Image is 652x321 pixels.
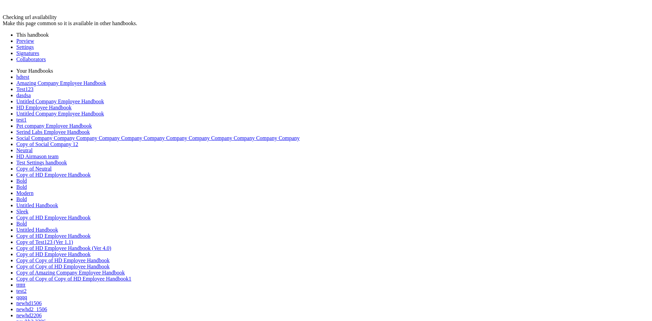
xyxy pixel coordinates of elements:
a: newhd1506 [16,300,42,306]
a: Signatures [16,50,39,56]
a: Untitled Handbook [16,202,58,208]
a: Untitled Company Employee Handbook [16,111,104,117]
a: Bold [16,178,27,184]
a: hdtest [16,74,29,80]
a: test2 [16,288,26,294]
span: Checking url availability [3,14,57,20]
a: Settings [16,44,34,50]
a: Copy of Test123 (Ver 1.1) [16,239,73,245]
a: Copy of Copy of HD Employee Handbook [16,264,110,269]
a: Untitled Handbook [16,227,58,233]
a: Copy of HD Employee Handbook [16,172,91,178]
a: Pet company Employee Handbook [16,123,92,129]
a: dasdsa [16,92,31,98]
a: Bold [16,184,27,190]
a: newhd2_1506 [16,306,47,312]
a: newhd2206 [16,313,42,318]
a: Test Settings handbook [16,160,67,165]
a: Copy of Copy of HD Employee Handbook [16,257,110,263]
a: Bold [16,221,27,227]
a: HD Airmason team [16,154,58,159]
a: Bold [16,196,27,202]
a: test1 [16,117,26,123]
a: Copy of HD Employee Handbook [16,251,91,257]
a: Social Company Company Company Company Company Company Company Company Company Company Company Co... [16,135,300,141]
a: Test123 [16,86,33,92]
a: Copy of Amazing Company Employee Handbook [16,270,125,275]
a: Neutral [16,147,33,153]
a: Amazing Company Employee Handbook [16,80,106,86]
a: tttttt [16,282,25,288]
a: Preview [16,38,34,44]
a: Untitled Company Employee Handbook [16,99,104,104]
a: Copy of Neutral [16,166,52,172]
a: Copy of HD Employee Handbook [16,233,91,239]
a: qqqq [16,294,27,300]
a: Serind Labs Employee Handbook [16,129,90,135]
a: Collaborators [16,56,46,62]
li: Your Handbooks [16,68,649,74]
a: Copy of HD Employee Handbook (Ver 4.0) [16,245,111,251]
a: Sleek [16,209,29,214]
a: Modern [16,190,34,196]
a: Copy of Copy of Copy of HD Employee Handbook1 [16,276,131,282]
a: Copy of HD Employee Handbook [16,215,91,220]
a: HD Employee Handbook [16,105,72,110]
div: Make this page common so it is available in other handbooks. [3,20,649,26]
li: This handbook [16,32,649,38]
a: Copy of Social Company 12 [16,141,78,147]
